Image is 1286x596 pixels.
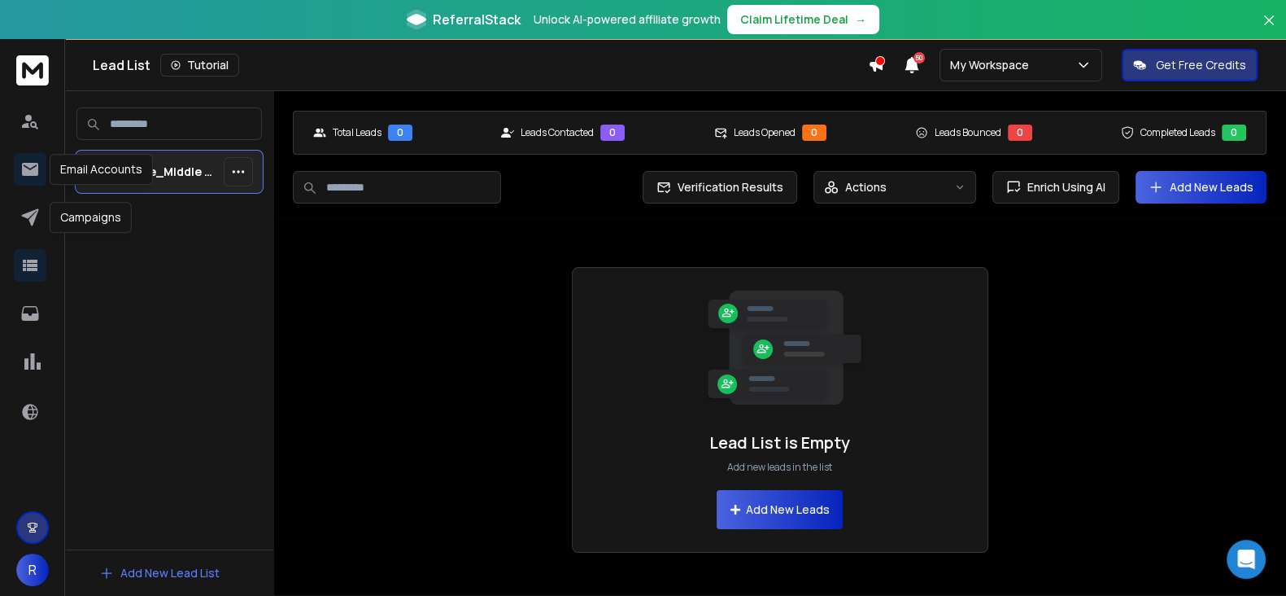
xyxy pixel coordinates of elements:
div: Email Accounts [50,154,153,185]
p: Leads Opened [734,126,796,139]
p: Completed Leads [1140,126,1215,139]
button: Close banner [1258,10,1279,49]
div: 0 [388,125,412,141]
p: Leads Bounced [935,126,1001,139]
button: Claim Lifetime Deal→ [727,5,879,34]
p: Leads Contacted [521,126,594,139]
p: Unlock AI-powered affiliate growth [534,11,721,28]
p: My Workspace [950,57,1035,73]
button: Add New Lead List [86,557,233,589]
div: Campaigns [50,202,132,233]
span: Verification Results [671,179,783,195]
button: Enrich Using AI [992,171,1119,204]
h1: Lead List is Empty [709,432,850,454]
div: 0 [1222,125,1246,141]
button: Verification Results [643,171,797,204]
div: Open Intercom Messenger [1227,540,1266,579]
button: Add New Leads [717,490,843,529]
span: 50 [913,52,925,64]
button: R [16,554,49,586]
div: 0 [600,125,625,141]
p: Get Free Credits [1156,57,1246,73]
div: 0 [802,125,826,141]
p: Total Leads [333,126,381,139]
p: Add new leads in the list [727,461,832,474]
button: Add New Leads [1136,171,1266,204]
button: Tutorial [160,54,239,77]
span: ReferralStack [433,10,521,29]
div: 0 [1008,125,1032,141]
span: → [855,11,866,28]
div: Lead List [93,54,868,77]
button: Get Free Credits [1122,49,1258,81]
span: Enrich Using AI [1021,179,1105,195]
p: Actions [845,179,887,195]
a: Add New Leads [1149,179,1253,195]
